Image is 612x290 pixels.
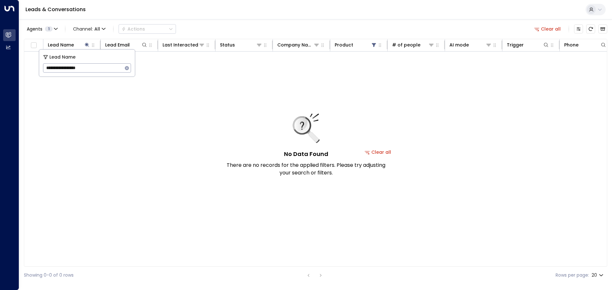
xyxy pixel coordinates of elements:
div: Status [220,41,262,49]
div: Company Name [277,41,313,49]
div: Phone [564,41,607,49]
div: Product [335,41,353,49]
p: There are no records for the applied filters. Please try adjusting your search or filters. [226,161,386,177]
h5: No Data Found [284,150,328,158]
button: Agents1 [24,25,60,33]
div: Trigger [507,41,549,49]
span: Toggle select all [30,41,38,49]
div: AI mode [449,41,469,49]
div: # of people [392,41,434,49]
button: Archived Leads [598,25,607,33]
div: Lead Email [105,41,130,49]
div: Trigger [507,41,524,49]
div: AI mode [449,41,492,49]
div: Last Interacted [163,41,198,49]
div: # of people [392,41,420,49]
span: All [94,26,100,32]
nav: pagination navigation [304,271,325,279]
div: 20 [592,271,605,280]
span: Agents [27,27,42,31]
span: Refresh [586,25,595,33]
div: Actions [121,26,145,32]
div: Showing 0-0 of 0 rows [24,272,74,279]
span: Lead Name [49,53,76,61]
button: Customize [574,25,583,33]
div: Button group with a nested menu [119,24,176,34]
div: Lead Name [48,41,90,49]
button: Channel:All [70,25,108,33]
div: Last Interacted [163,41,205,49]
div: Phone [564,41,579,49]
button: Clear all [532,25,564,33]
button: Actions [119,24,176,34]
label: Rows per page: [556,272,589,279]
div: Lead Name [48,41,74,49]
a: Leads & Conversations [25,6,86,13]
div: Status [220,41,235,49]
div: Lead Email [105,41,148,49]
span: Channel: [70,25,108,33]
span: 1 [45,26,53,32]
div: Product [335,41,377,49]
div: Company Name [277,41,320,49]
